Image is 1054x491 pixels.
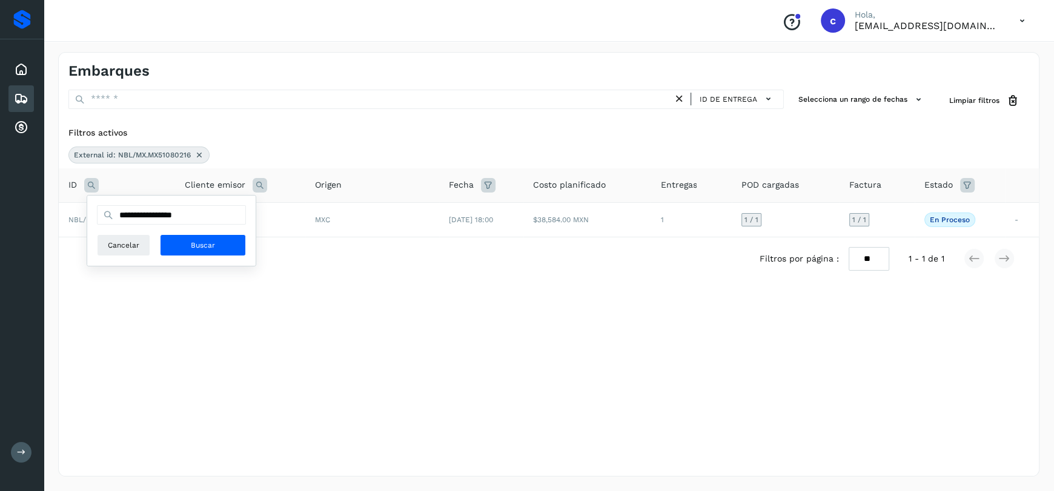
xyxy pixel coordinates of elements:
td: $38,584.00 MXN [523,202,651,237]
span: 1 / 1 [852,216,866,223]
span: Factura [849,179,881,191]
p: En proceso [930,216,970,224]
span: Fecha [449,179,474,191]
p: cuentasespeciales8_met@castores.com.mx [855,20,1000,31]
h4: Embarques [68,62,150,80]
div: External id: NBL/MX.MX51080216 [68,147,210,163]
span: External id: NBL/MX.MX51080216 [74,150,191,160]
span: 1 - 1 de 1 [909,252,944,265]
span: Estado [924,179,953,191]
span: MXC [315,216,330,224]
span: [DATE] 18:00 [449,216,493,224]
span: Origen [315,179,342,191]
button: Limpiar filtros [940,90,1029,112]
div: Embarques [8,85,34,112]
div: Filtros activos [68,127,1029,139]
td: - [1005,202,1039,237]
span: 1 / 1 [744,216,758,223]
span: Limpiar filtros [949,95,999,106]
div: Cuentas por cobrar [8,114,34,141]
span: NBL/MX.MX51080216 [68,216,140,224]
td: 1 [651,202,731,237]
span: Cliente emisor [185,179,245,191]
p: Hola, [855,10,1000,20]
div: Inicio [8,56,34,83]
button: ID de entrega [696,90,778,108]
span: Filtros por página : [760,252,839,265]
button: Selecciona un rango de fechas [794,90,930,110]
span: POD cargadas [741,179,799,191]
span: Costo planificado [533,179,606,191]
span: ID de entrega [700,94,757,105]
span: Entregas [660,179,697,191]
span: ID [68,179,77,191]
